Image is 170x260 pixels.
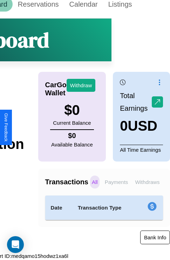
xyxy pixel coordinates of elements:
h4: Transactions [45,178,88,186]
p: Current Balance [53,118,91,128]
button: Bank Info [140,231,170,244]
h4: $ 0 [51,132,93,140]
p: All Time Earnings [120,145,163,155]
div: Give Feedback [4,113,8,142]
table: simple table [45,196,163,220]
div: Open Intercom Messenger [7,236,24,253]
p: Withdraws [133,176,161,189]
p: Payments [103,176,130,189]
h3: 0 USD [120,118,163,134]
p: All [90,176,100,189]
p: Available Balance [51,140,93,149]
p: Total Earnings [120,89,152,115]
h4: CarGo Wallet [45,81,67,97]
h4: Transaction Type [78,204,132,212]
button: Withdraw [67,79,96,92]
h3: $ 0 [53,102,91,118]
h4: Date [51,204,67,212]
